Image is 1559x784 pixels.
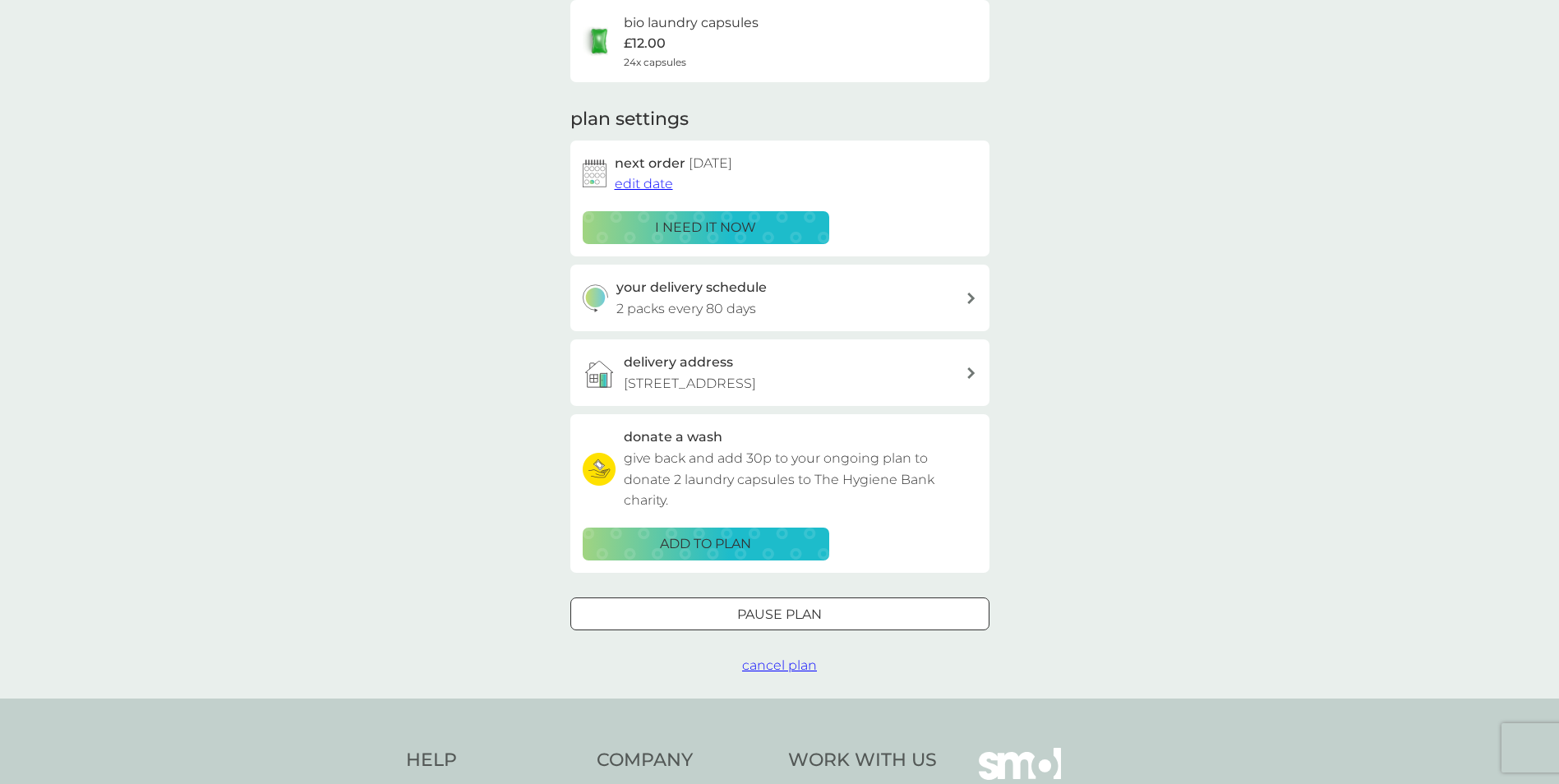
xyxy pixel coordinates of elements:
p: Pause plan [737,604,822,625]
h3: delivery address [624,352,733,373]
button: i need it now [583,211,829,244]
button: cancel plan [742,655,817,676]
h4: Help [406,748,581,773]
button: Pause plan [570,597,989,630]
p: give back and add 30p to your ongoing plan to donate 2 laundry capsules to The Hygiene Bank charity. [624,448,977,511]
span: cancel plan [742,657,817,673]
p: ADD TO PLAN [660,533,751,555]
h4: Company [597,748,772,773]
span: 24x capsules [624,54,686,70]
p: [STREET_ADDRESS] [624,373,756,394]
h3: your delivery schedule [616,277,767,298]
h2: next order [615,153,732,174]
span: edit date [615,176,673,191]
button: edit date [615,173,673,195]
span: [DATE] [689,155,732,171]
h6: bio laundry capsules [624,12,759,34]
h4: Work With Us [788,748,937,773]
h3: donate a wash [624,427,722,448]
a: delivery address[STREET_ADDRESS] [570,339,989,406]
h2: plan settings [570,107,689,132]
p: i need it now [655,217,756,238]
p: £12.00 [624,33,666,54]
button: your delivery schedule2 packs every 80 days [570,265,989,331]
p: 2 packs every 80 days [616,298,756,320]
img: bio laundry capsules [583,25,616,58]
button: ADD TO PLAN [583,528,829,560]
